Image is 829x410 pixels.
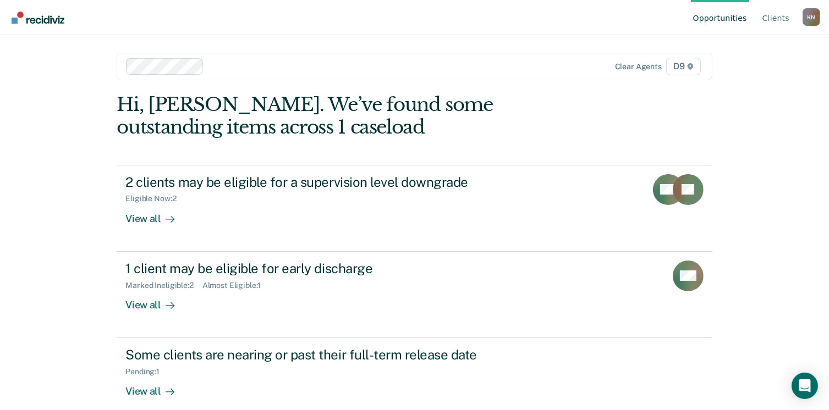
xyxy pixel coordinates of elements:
div: View all [125,376,187,398]
div: Open Intercom Messenger [792,373,818,399]
a: 2 clients may be eligible for a supervision level downgradeEligible Now:2View all [117,165,712,252]
a: 1 client may be eligible for early dischargeMarked Ineligible:2Almost Eligible:1View all [117,252,712,338]
div: Pending : 1 [125,367,168,376]
img: Recidiviz [12,12,64,24]
div: K N [803,8,820,26]
div: Eligible Now : 2 [125,194,185,203]
div: Clear agents [615,62,662,71]
div: Hi, [PERSON_NAME]. We’ve found some outstanding items across 1 caseload [117,93,593,138]
div: Almost Eligible : 1 [202,281,270,290]
div: Some clients are nearing or past their full-term release date [125,347,512,363]
div: 2 clients may be eligible for a supervision level downgrade [125,174,512,190]
div: 1 client may be eligible for early discharge [125,261,512,276]
span: D9 [666,58,701,75]
div: View all [125,203,187,225]
div: Marked Ineligible : 2 [125,281,202,290]
div: View all [125,290,187,311]
button: Profile dropdown button [803,8,820,26]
